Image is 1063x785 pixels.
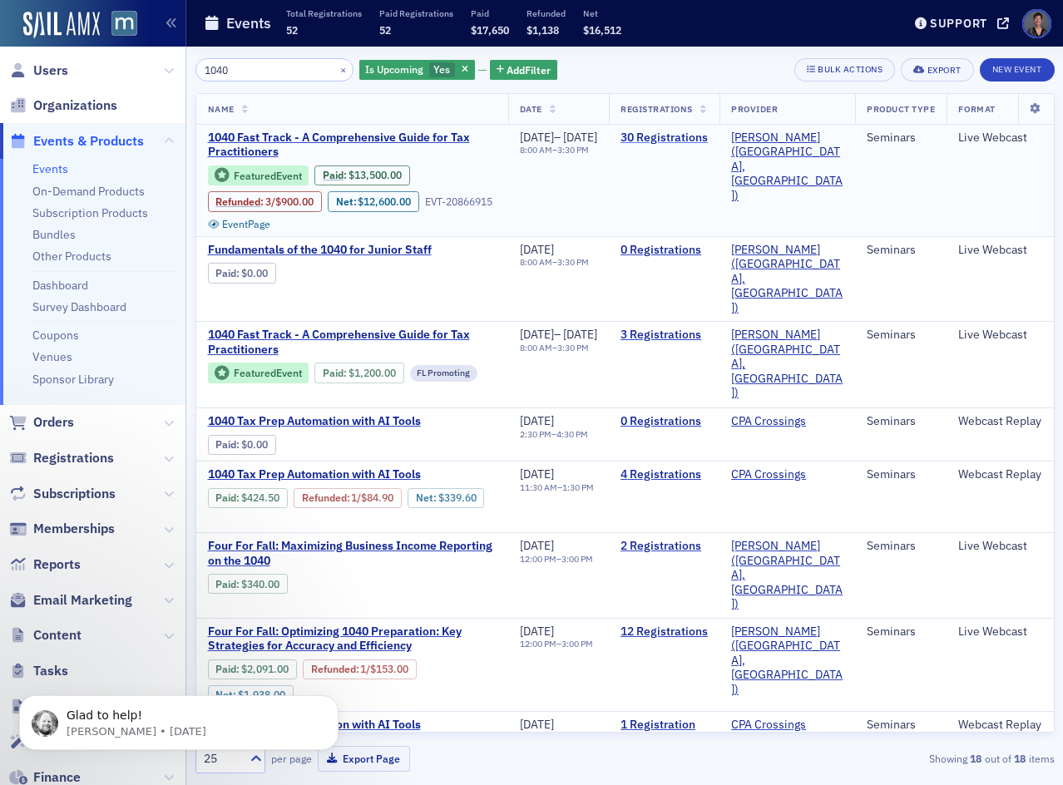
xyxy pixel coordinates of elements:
a: Reports [9,555,81,574]
a: 1040 Fast Track - A Comprehensive Guide for Tax Practitioners [208,328,497,357]
button: × [336,62,351,77]
div: Seminars [867,131,935,146]
a: 0 Registrations [620,414,708,429]
time: 8:00 AM [520,256,552,268]
a: New Event [980,61,1055,76]
span: Format [958,103,995,115]
a: Orders [9,413,74,432]
a: Fundamentals of the 1040 for Junior Staff [208,243,487,258]
time: 8:00 AM [520,144,552,156]
a: [PERSON_NAME] ([GEOGRAPHIC_DATA], [GEOGRAPHIC_DATA]) [731,328,843,401]
a: Organizations [9,96,117,115]
img: SailAMX [111,11,137,37]
button: AddFilter [490,60,558,81]
span: Events & Products [33,132,144,151]
span: 1040 Tax Prep Automation with AI Tools [208,718,487,733]
a: 2 Registrations [620,539,708,554]
a: Bundles [32,227,76,242]
span: Email Marketing [33,591,132,610]
div: Paid: 14 - $209100 [208,659,297,679]
span: : [323,367,349,379]
span: 52 [286,23,298,37]
a: Automations [9,733,111,751]
div: Featured Event [208,363,309,383]
div: Live Webcast [958,243,1041,258]
button: Export [901,58,973,81]
span: Product Type [867,103,935,115]
a: 3 Registrations [620,328,708,343]
time: 8:00 AM [520,342,552,353]
div: EVT-20866915 [425,195,492,208]
span: $17,650 [471,23,509,37]
div: Seminars [867,467,935,482]
a: E-Learning [9,698,98,716]
a: [PERSON_NAME] ([GEOGRAPHIC_DATA], [GEOGRAPHIC_DATA]) [731,539,843,612]
a: View Homepage [100,11,137,39]
a: Paid [215,578,236,590]
h1: Events [226,13,271,33]
img: SailAMX [23,12,100,38]
div: Paid: 39 - $1350000 [314,165,409,185]
a: Paid [215,438,236,451]
span: [DATE] [520,538,554,553]
a: Events & Products [9,132,144,151]
time: 12:00 PM [520,553,556,565]
div: – [520,131,598,146]
p: Net [583,7,621,19]
div: Featured Event [234,368,302,378]
span: Werner-Rocca (Flourtown, PA) [731,243,843,316]
span: 52 [379,23,391,37]
div: – [520,554,593,565]
div: Yes [359,60,475,81]
span: Four For Fall: Optimizing 1040 Preparation: Key Strategies for Accuracy and Efficiency [208,625,497,654]
a: Sponsor Library [32,372,114,387]
a: Memberships [9,520,115,538]
div: Live Webcast [958,328,1041,343]
div: Webcast Replay [958,718,1041,733]
div: Paid: 3 - $34000 [208,574,288,594]
a: Survey Dashboard [32,299,126,314]
a: 1040 Tax Prep Automation with AI Tools [208,467,497,482]
span: Reports [33,555,81,574]
a: Tasks [9,662,68,680]
span: CPA Crossings [731,467,836,482]
span: CPA Crossings [731,414,836,429]
span: $0.00 [241,267,268,279]
a: Users [9,62,68,80]
span: [DATE] [563,327,597,342]
div: FL Promoting [410,365,478,382]
a: Email Marketing [9,591,132,610]
div: Live Webcast [958,539,1041,554]
p: Refunded [527,7,566,19]
span: $1,138 [527,23,559,37]
div: Webcast Replay [958,414,1041,429]
div: Refunded: 14 - $209100 [303,659,417,679]
time: 11:30 AM [520,481,557,493]
a: On-Demand Products [32,184,145,199]
span: [DATE] [520,242,554,257]
a: [PERSON_NAME] ([GEOGRAPHIC_DATA], [GEOGRAPHIC_DATA]) [731,131,843,204]
span: Organizations [33,96,117,115]
span: Date [520,103,542,115]
a: Paid [215,491,236,504]
a: Refunded [215,195,260,208]
a: Venues [32,349,72,364]
div: Webcast Replay [958,467,1041,482]
span: Profile [1022,9,1051,38]
span: Net : [336,195,358,208]
div: Seminars [867,718,935,733]
div: – [520,639,593,649]
span: $340.00 [241,578,279,590]
div: Refunded: 39 - $1350000 [208,191,322,211]
span: Provider [731,103,778,115]
time: 1:30 PM [562,481,594,493]
div: Paid: 0 - $0 [208,435,276,455]
div: Showing out of items [779,751,1054,766]
time: 4:30 PM [556,428,588,440]
div: Seminars [867,414,935,429]
time: 3:30 PM [557,256,589,268]
time: 3:00 PM [561,638,593,649]
span: $900.00 [275,195,314,208]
